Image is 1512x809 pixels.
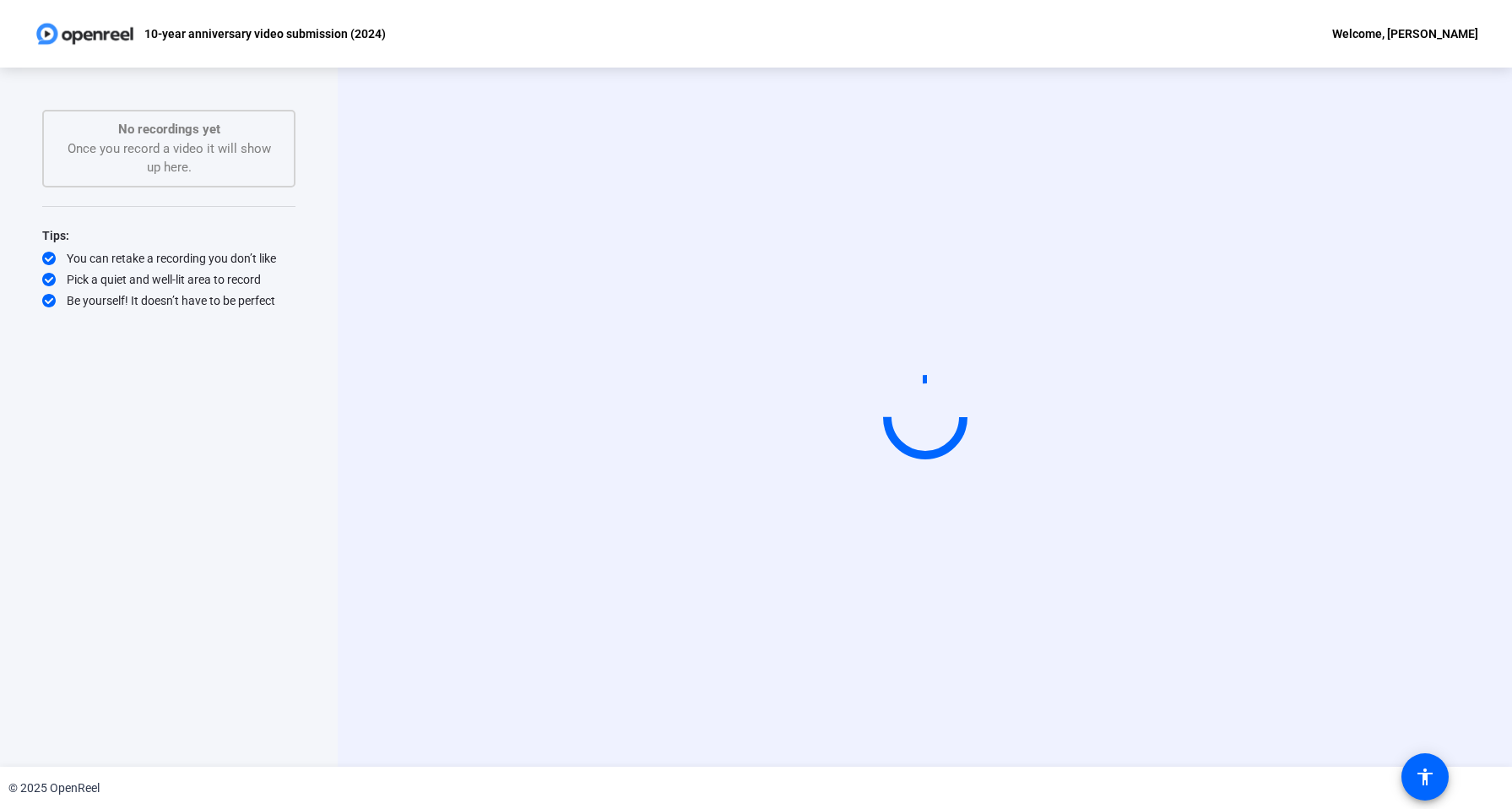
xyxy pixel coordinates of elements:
[1415,767,1435,787] mat-icon: accessibility
[1332,24,1478,44] div: Welcome, [PERSON_NAME]
[144,24,386,44] p: 10-year anniversary video submission (2024)
[34,17,136,51] img: OpenReel logo
[42,225,295,246] div: Tips:
[42,271,295,288] div: Pick a quiet and well-lit area to record
[61,120,277,177] div: Once you record a video it will show up here.
[8,779,100,797] div: © 2025 OpenReel
[61,120,277,139] p: No recordings yet
[42,250,295,267] div: You can retake a recording you don’t like
[42,292,295,309] div: Be yourself! It doesn’t have to be perfect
